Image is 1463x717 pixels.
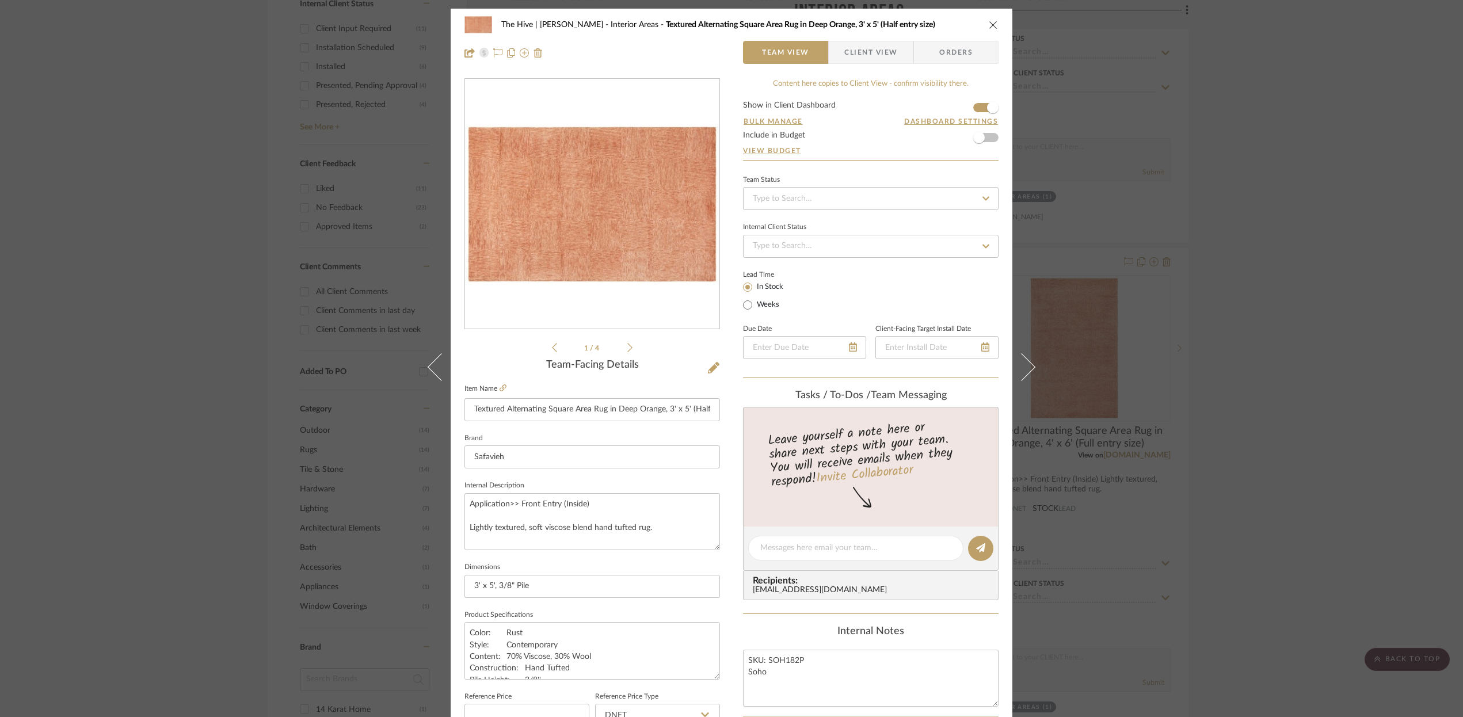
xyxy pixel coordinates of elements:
span: Recipients: [753,575,993,586]
span: Interior Areas [611,21,666,29]
span: Orders [927,41,985,64]
button: close [988,20,999,30]
label: Reference Price [464,694,512,700]
input: Type to Search… [743,187,999,210]
label: Reference Price Type [595,694,658,700]
a: Invite Collaborator [816,460,914,489]
div: [EMAIL_ADDRESS][DOMAIN_NAME] [753,586,993,595]
label: Client-Facing Target Install Date [875,326,971,332]
label: Product Specifications [464,612,533,618]
div: Leave yourself a note here or share next steps with your team. You will receive emails when they ... [742,415,1000,492]
input: Enter Install Date [875,336,999,359]
a: View Budget [743,146,999,155]
img: e6690720-ad3b-4489-954a-081f2cc9d0cf_48x40.jpg [464,13,492,36]
label: Weeks [755,300,779,310]
input: Enter Item Name [464,398,720,421]
div: Internal Client Status [743,224,806,230]
label: In Stock [755,282,783,292]
span: Tasks / To-Dos / [795,390,871,401]
div: Content here copies to Client View - confirm visibility there. [743,78,999,90]
span: Textured Alternating Square Area Rug in Deep Orange, 3' x 5' (Half entry size) [666,21,935,29]
label: Brand [464,436,483,441]
div: team Messaging [743,390,999,402]
label: Item Name [464,384,506,394]
span: Team View [762,41,809,64]
img: Remove from project [534,48,543,58]
div: Internal Notes [743,626,999,638]
span: 1 [584,345,590,352]
mat-radio-group: Select item type [743,280,802,312]
input: Enter Due Date [743,336,866,359]
button: Bulk Manage [743,116,803,127]
label: Internal Description [464,483,524,489]
label: Due Date [743,326,772,332]
button: Dashboard Settings [904,116,999,127]
span: The Hive | [PERSON_NAME] [501,21,611,29]
label: Dimensions [464,565,500,570]
span: 4 [595,345,601,352]
input: Enter the dimensions of this item [464,575,720,598]
span: Client View [844,41,897,64]
div: 0 [465,79,719,329]
img: e6690720-ad3b-4489-954a-081f2cc9d0cf_436x436.jpg [465,124,719,285]
div: Team Status [743,177,780,183]
span: / [590,345,595,352]
label: Lead Time [743,269,802,280]
input: Type to Search… [743,235,999,258]
div: Team-Facing Details [464,359,720,372]
input: Enter Brand [464,445,720,468]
